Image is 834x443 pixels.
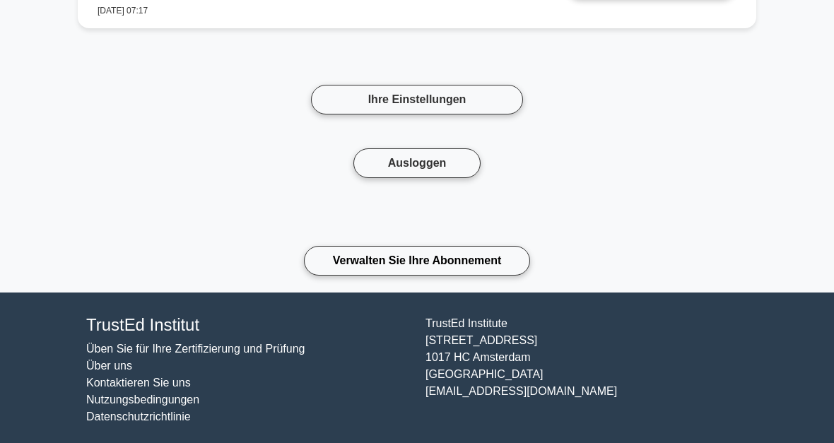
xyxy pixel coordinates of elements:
[86,377,191,389] a: Kontaktieren Sie uns
[86,360,132,372] a: Über uns
[86,394,199,406] a: Nutzungsbedingungen
[304,246,531,276] a: Verwalten Sie Ihre Abonnement
[311,85,523,114] a: Ihre Einstellungen
[86,315,409,336] h4: TrustEd Institut
[86,410,191,423] a: Datenschutzrichtlinie
[353,148,481,178] button: Ausloggen
[417,315,756,426] div: TrustEd Institute [STREET_ADDRESS] 1017 HC Amsterdam [GEOGRAPHIC_DATA] [EMAIL_ADDRESS][DOMAIN_NAME]
[86,343,305,355] a: Üben Sie für Ihre Zertifizierung und Prüfung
